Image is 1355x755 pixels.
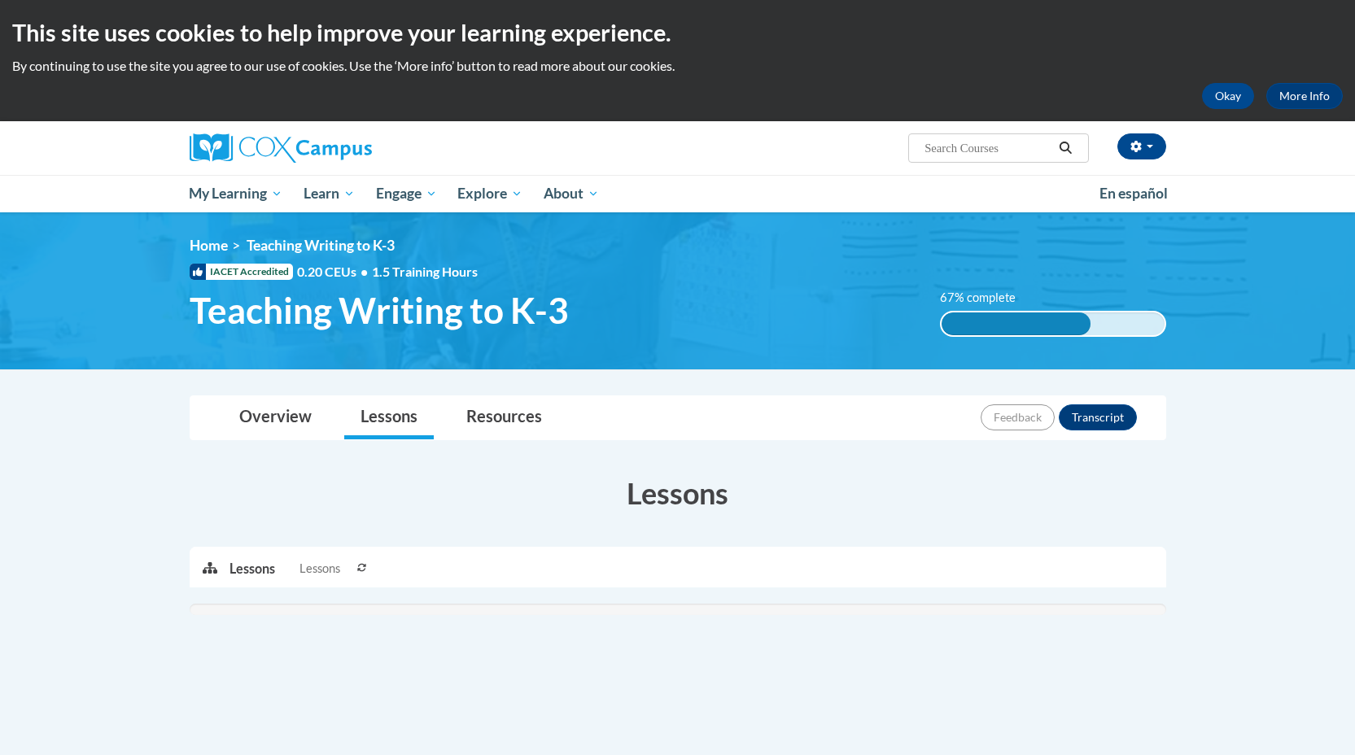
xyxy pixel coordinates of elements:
[365,175,448,212] a: Engage
[940,289,1034,307] label: 67% complete
[190,473,1166,513] h3: Lessons
[1053,138,1077,158] button: Search
[223,396,328,439] a: Overview
[190,237,228,254] a: Home
[533,175,610,212] a: About
[544,184,599,203] span: About
[376,184,437,203] span: Engage
[293,175,365,212] a: Learn
[372,264,478,279] span: 1.5 Training Hours
[190,289,569,332] span: Teaching Writing to K-3
[447,175,533,212] a: Explore
[299,560,340,578] span: Lessons
[981,404,1055,430] button: Feedback
[189,184,282,203] span: My Learning
[190,133,499,163] a: Cox Campus
[923,138,1053,158] input: Search Courses
[1059,404,1137,430] button: Transcript
[247,237,395,254] span: Teaching Writing to K-3
[1266,83,1343,109] a: More Info
[450,396,558,439] a: Resources
[1089,177,1178,211] a: En español
[297,263,372,281] span: 0.20 CEUs
[1202,83,1254,109] button: Okay
[304,184,355,203] span: Learn
[12,57,1343,75] p: By continuing to use the site you agree to our use of cookies. Use the ‘More info’ button to read...
[229,560,275,578] p: Lessons
[361,264,368,279] span: •
[165,175,1191,212] div: Main menu
[190,133,372,163] img: Cox Campus
[1099,185,1168,202] span: En español
[457,184,522,203] span: Explore
[1117,133,1166,159] button: Account Settings
[190,264,293,280] span: IACET Accredited
[344,396,434,439] a: Lessons
[179,175,294,212] a: My Learning
[942,312,1091,335] div: 67% complete
[12,16,1343,49] h2: This site uses cookies to help improve your learning experience.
